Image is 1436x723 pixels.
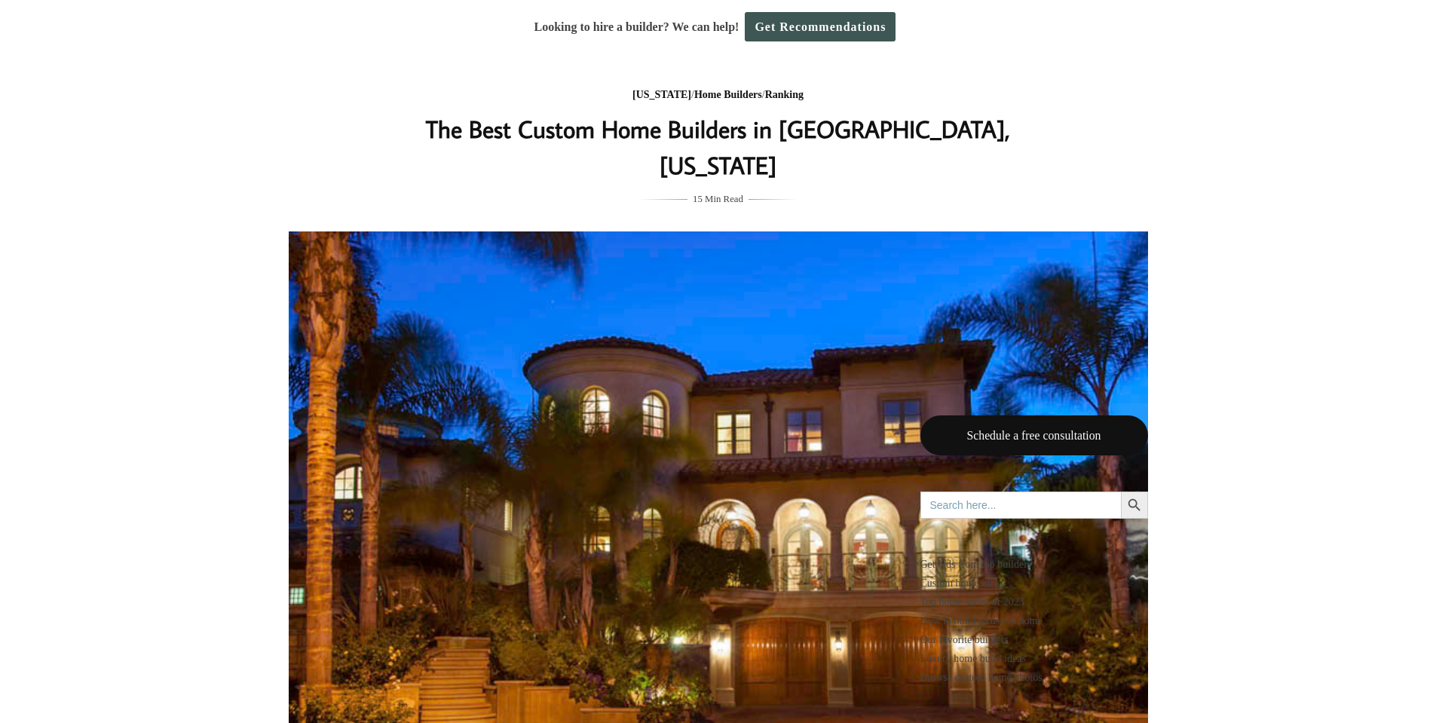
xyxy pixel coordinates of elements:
a: Get Recommendations [745,12,896,41]
a: Home Builders [694,89,762,100]
a: Ranking [765,89,804,100]
span: 15 Min Read [693,191,743,207]
div: / / [418,86,1019,105]
h1: The Best Custom Home Builders in [GEOGRAPHIC_DATA], [US_STATE] [418,111,1019,183]
a: [US_STATE] [632,89,691,100]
